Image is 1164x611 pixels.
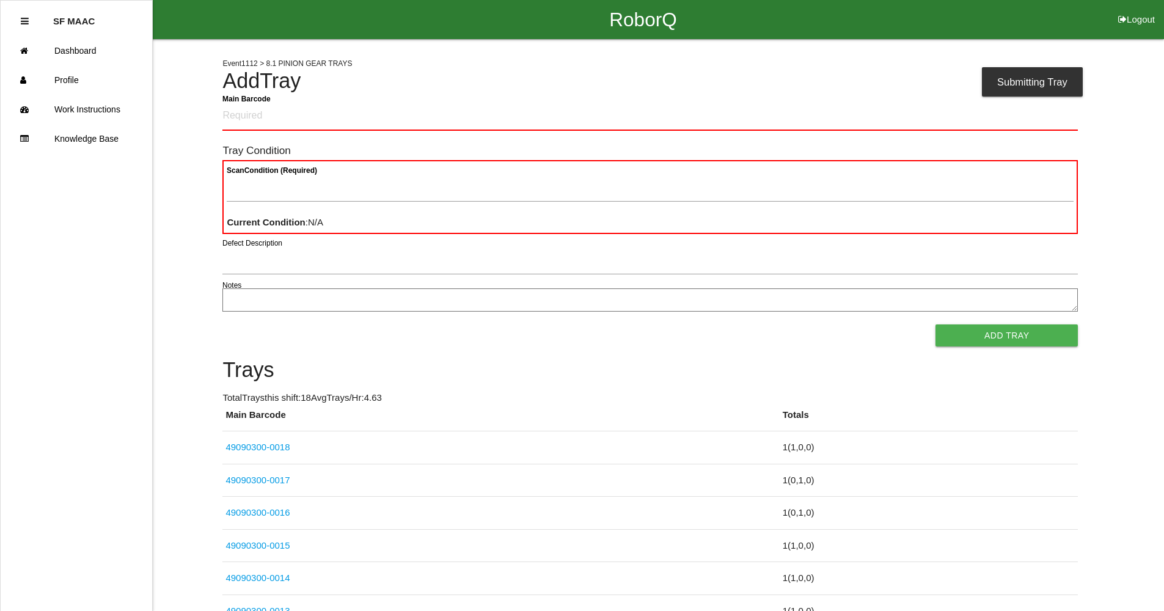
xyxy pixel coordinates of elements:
h4: Add Tray [222,70,1078,93]
div: Close [21,7,29,36]
a: Knowledge Base [1,124,152,153]
th: Main Barcode [222,408,779,431]
p: SF MAAC [53,7,95,26]
a: Work Instructions [1,95,152,124]
a: Profile [1,65,152,95]
div: Submitting Tray [982,67,1083,97]
span: : N/A [227,217,323,227]
b: Main Barcode [222,94,271,103]
a: Dashboard [1,36,152,65]
a: 49090300-0014 [225,573,290,583]
td: 1 ( 1 , 0 , 0 ) [780,562,1078,595]
th: Totals [780,408,1078,431]
a: 49090300-0018 [225,442,290,452]
td: 1 ( 0 , 1 , 0 ) [780,497,1078,530]
td: 1 ( 1 , 0 , 0 ) [780,529,1078,562]
b: Scan Condition (Required) [227,166,317,175]
a: 49090300-0016 [225,507,290,518]
a: 49090300-0017 [225,475,290,485]
span: Event 1112 > 8.1 PINION GEAR TRAYS [222,59,352,68]
input: Required [222,102,1078,131]
td: 1 ( 0 , 1 , 0 ) [780,464,1078,497]
label: Defect Description [222,238,282,249]
td: 1 ( 1 , 0 , 0 ) [780,431,1078,464]
p: Total Trays this shift: 18 Avg Trays /Hr: 4.63 [222,391,1078,405]
label: Notes [222,280,241,291]
button: Add Tray [935,324,1078,346]
a: 49090300-0015 [225,540,290,551]
h4: Trays [222,359,1078,382]
h6: Tray Condition [222,145,1078,156]
b: Current Condition [227,217,305,227]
